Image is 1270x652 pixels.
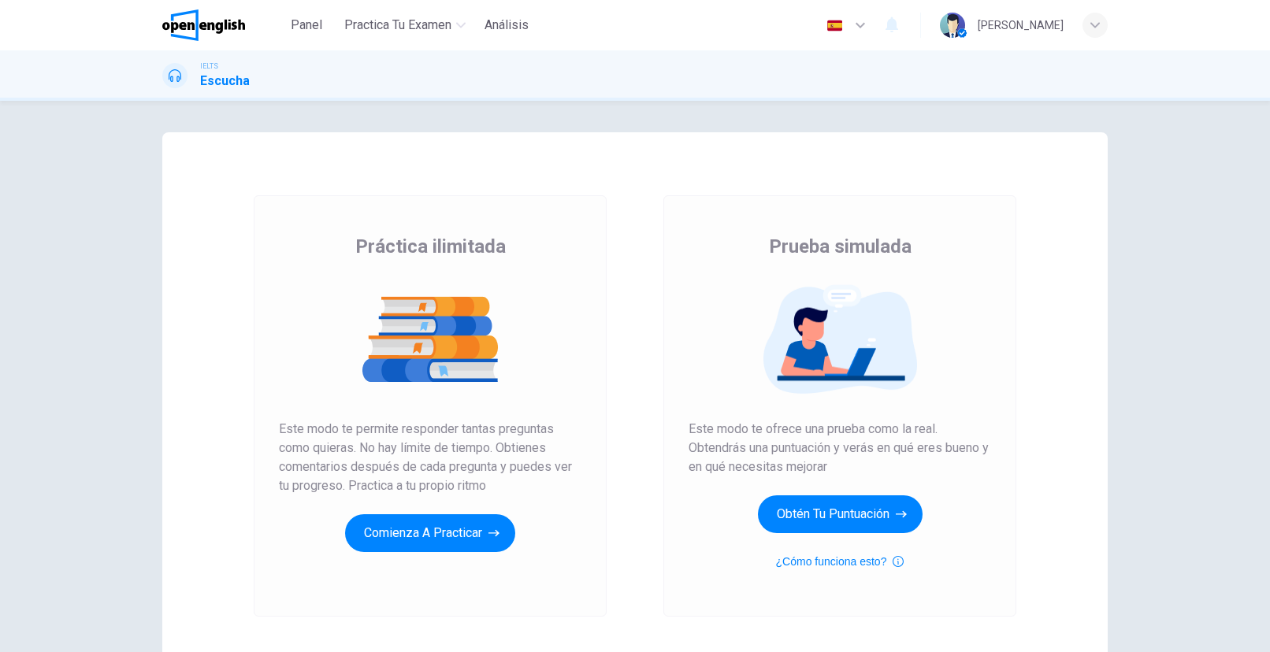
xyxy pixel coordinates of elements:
[355,234,506,259] span: Práctica ilimitada
[344,16,451,35] span: Practica tu examen
[279,420,581,495] span: Este modo te permite responder tantas preguntas como quieras. No hay límite de tiempo. Obtienes c...
[281,11,332,39] button: Panel
[162,9,245,41] img: OpenEnglish logo
[478,11,535,39] button: Análisis
[291,16,322,35] span: Panel
[776,552,904,571] button: ¿Cómo funciona esto?
[200,72,250,91] h1: Escucha
[940,13,965,38] img: Profile picture
[345,514,515,552] button: Comienza a practicar
[338,11,472,39] button: Practica tu examen
[978,16,1064,35] div: [PERSON_NAME]
[825,20,845,31] img: es
[485,16,529,35] span: Análisis
[689,420,991,476] span: Este modo te ofrece una prueba como la real. Obtendrás una puntuación y verás en qué eres bueno y...
[200,61,218,72] span: IELTS
[162,9,281,41] a: OpenEnglish logo
[769,234,912,259] span: Prueba simulada
[758,495,923,533] button: Obtén tu puntuación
